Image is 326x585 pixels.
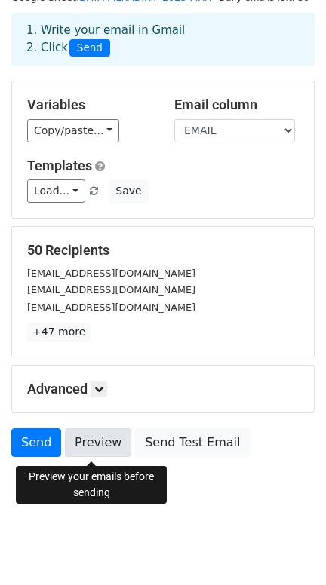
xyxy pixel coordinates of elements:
a: +47 more [27,323,91,342]
span: Send [69,39,110,57]
h5: 50 Recipients [27,242,299,259]
small: [EMAIL_ADDRESS][DOMAIN_NAME] [27,302,195,313]
a: Copy/paste... [27,119,119,142]
a: Preview [65,428,131,457]
a: Load... [27,179,85,203]
small: [EMAIL_ADDRESS][DOMAIN_NAME] [27,284,195,296]
button: Save [109,179,148,203]
div: 1. Write your email in Gmail 2. Click [15,22,311,57]
h5: Variables [27,96,152,113]
div: Preview your emails before sending [16,466,167,504]
a: Send Test Email [135,428,250,457]
a: Templates [27,158,92,173]
iframe: Chat Widget [251,513,326,585]
a: Send [11,428,61,457]
small: [EMAIL_ADDRESS][DOMAIN_NAME] [27,268,195,279]
h5: Email column [174,96,299,113]
h5: Advanced [27,381,299,397]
